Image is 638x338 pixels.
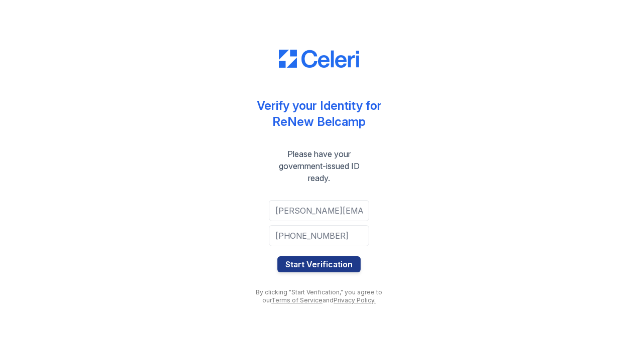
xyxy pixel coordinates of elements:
[257,98,382,130] div: Verify your Identity for ReNew Belcamp
[334,296,376,304] a: Privacy Policy.
[269,200,369,221] input: Email
[279,50,359,68] img: CE_Logo_Blue-a8612792a0a2168367f1c8372b55b34899dd931a85d93a1a3d3e32e68fde9ad4.png
[277,256,361,272] button: Start Verification
[269,225,369,246] input: Phone
[249,288,389,304] div: By clicking "Start Verification," you agree to our and
[271,296,323,304] a: Terms of Service
[249,148,389,184] div: Please have your government-issued ID ready.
